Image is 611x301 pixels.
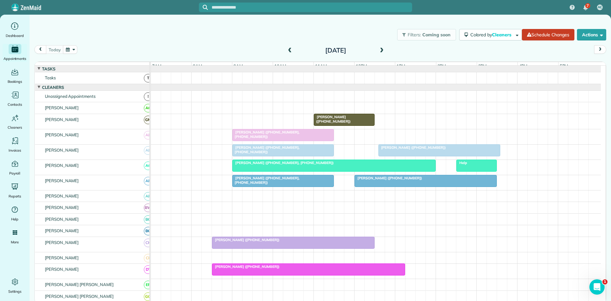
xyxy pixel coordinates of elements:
[408,32,421,38] span: Filters:
[456,161,467,165] span: Help
[44,193,80,198] span: [PERSON_NAME]
[144,104,152,112] span: AC
[144,265,152,274] span: DT
[3,44,27,62] a: Appointments
[144,74,152,82] span: T
[354,176,422,180] span: [PERSON_NAME] ([PHONE_NUMBER])
[44,105,80,110] span: [PERSON_NAME]
[518,63,529,68] span: 4pm
[144,116,152,124] span: GM
[470,32,514,38] span: Colored by
[586,3,589,8] span: 7
[144,192,152,201] span: AF
[144,227,152,235] span: BG
[232,161,334,165] span: [PERSON_NAME] ([PHONE_NUMBER], [PHONE_NUMBER])
[46,45,63,54] button: today
[3,90,27,108] a: Contacts
[44,255,80,260] span: [PERSON_NAME]
[144,131,152,140] span: AB
[232,130,299,139] span: [PERSON_NAME] ([PHONE_NUMBER], [PHONE_NUMBER])
[4,55,26,62] span: Appointments
[436,63,447,68] span: 2pm
[378,145,446,150] span: [PERSON_NAME] ([PHONE_NUMBER])
[44,94,97,99] span: Unassigned Appointments
[273,63,287,68] span: 10am
[9,193,21,199] span: Reports
[144,177,152,185] span: AF
[589,279,605,295] iframe: Intercom live chat
[232,63,244,68] span: 9am
[199,5,208,10] button: Focus search
[3,182,27,199] a: Reports
[598,5,602,10] span: AC
[594,45,606,54] button: next
[44,178,80,183] span: [PERSON_NAME]
[422,32,451,38] span: Coming soon
[477,63,488,68] span: 3pm
[296,47,376,54] h2: [DATE]
[459,29,522,40] button: Colored byCleaners
[44,147,80,153] span: [PERSON_NAME]
[44,163,80,168] span: [PERSON_NAME]
[44,217,80,222] span: [PERSON_NAME]
[11,216,19,222] span: Help
[579,1,592,15] div: 7 unread notifications
[558,63,570,68] span: 5pm
[44,240,80,245] span: [PERSON_NAME]
[144,204,152,212] span: BW
[44,282,115,287] span: [PERSON_NAME] [PERSON_NAME]
[44,205,80,210] span: [PERSON_NAME]
[602,279,607,284] span: 1
[3,159,27,176] a: Payroll
[44,132,80,137] span: [PERSON_NAME]
[203,5,208,10] svg: Focus search
[3,204,27,222] a: Help
[8,288,22,295] span: Settings
[11,239,19,245] span: More
[44,267,80,272] span: [PERSON_NAME]
[3,277,27,295] a: Settings
[144,254,152,262] span: CL
[41,85,65,90] span: Cleaners
[9,170,21,176] span: Payroll
[144,92,152,101] span: !
[3,136,27,154] a: Invoices
[492,32,512,38] span: Cleaners
[44,75,57,80] span: Tasks
[212,264,280,269] span: [PERSON_NAME] ([PHONE_NUMBER])
[3,67,27,85] a: Bookings
[144,292,152,301] span: GG
[8,78,22,85] span: Bookings
[9,147,21,154] span: Invoices
[44,294,115,299] span: [PERSON_NAME] [PERSON_NAME]
[3,113,27,131] a: Cleaners
[144,239,152,247] span: CH
[34,45,46,54] button: prev
[232,176,299,185] span: [PERSON_NAME] ([PHONE_NUMBER], [PHONE_NUMBER])
[8,101,22,108] span: Contacts
[41,66,57,71] span: Tasks
[395,63,406,68] span: 1pm
[232,145,299,154] span: [PERSON_NAME] ([PHONE_NUMBER], [PHONE_NUMBER])
[313,115,351,124] span: [PERSON_NAME] ([PHONE_NUMBER])
[8,124,22,131] span: Cleaners
[151,63,163,68] span: 7am
[355,63,368,68] span: 12pm
[44,117,80,122] span: [PERSON_NAME]
[144,215,152,224] span: BC
[212,238,280,242] span: [PERSON_NAME] ([PHONE_NUMBER])
[144,281,152,289] span: EP
[144,161,152,170] span: AC
[577,29,606,40] button: Actions
[6,32,24,39] span: Dashboard
[314,63,328,68] span: 11am
[144,146,152,155] span: AB
[3,21,27,39] a: Dashboard
[44,228,80,233] span: [PERSON_NAME]
[192,63,203,68] span: 8am
[522,29,574,40] a: Schedule Changes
